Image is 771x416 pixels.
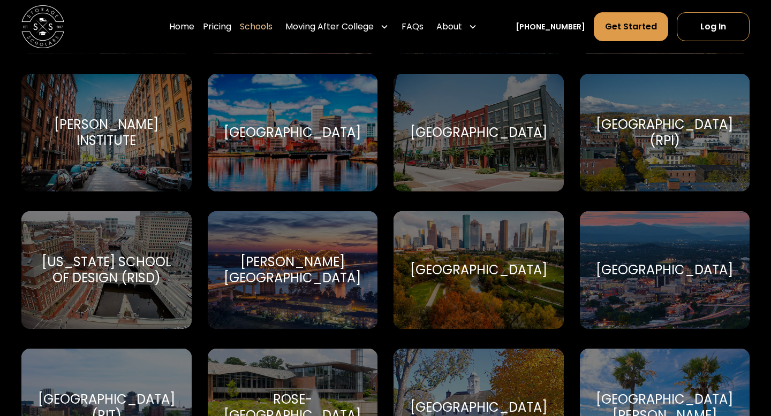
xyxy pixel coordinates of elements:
div: [GEOGRAPHIC_DATA] [596,262,733,278]
a: [PHONE_NUMBER] [516,21,585,33]
a: Schools [240,12,273,42]
a: Get Started [594,12,668,41]
a: Go to selected school [21,211,192,329]
a: Home [169,12,194,42]
a: FAQs [402,12,424,42]
a: Go to selected school [208,74,378,191]
a: Go to selected school [21,74,192,191]
div: Moving After College [285,20,374,33]
div: [GEOGRAPHIC_DATA] [410,262,547,278]
div: [PERSON_NAME][GEOGRAPHIC_DATA] [221,254,365,286]
a: Go to selected school [394,211,564,329]
div: About [432,12,481,42]
div: Moving After College [281,12,393,42]
a: Go to selected school [580,211,750,329]
div: [GEOGRAPHIC_DATA] (RPI) [593,117,737,149]
a: Go to selected school [394,74,564,191]
div: [GEOGRAPHIC_DATA] [410,399,547,415]
div: [GEOGRAPHIC_DATA] [224,125,361,141]
a: Pricing [203,12,231,42]
img: Storage Scholars main logo [21,5,64,48]
div: About [436,20,462,33]
div: [GEOGRAPHIC_DATA] [410,125,547,141]
a: Log In [677,12,750,41]
a: Go to selected school [580,74,750,191]
a: Go to selected school [208,211,378,329]
div: [US_STATE] School of Design (RISD) [34,254,179,286]
div: [PERSON_NAME] Institute [34,117,179,149]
